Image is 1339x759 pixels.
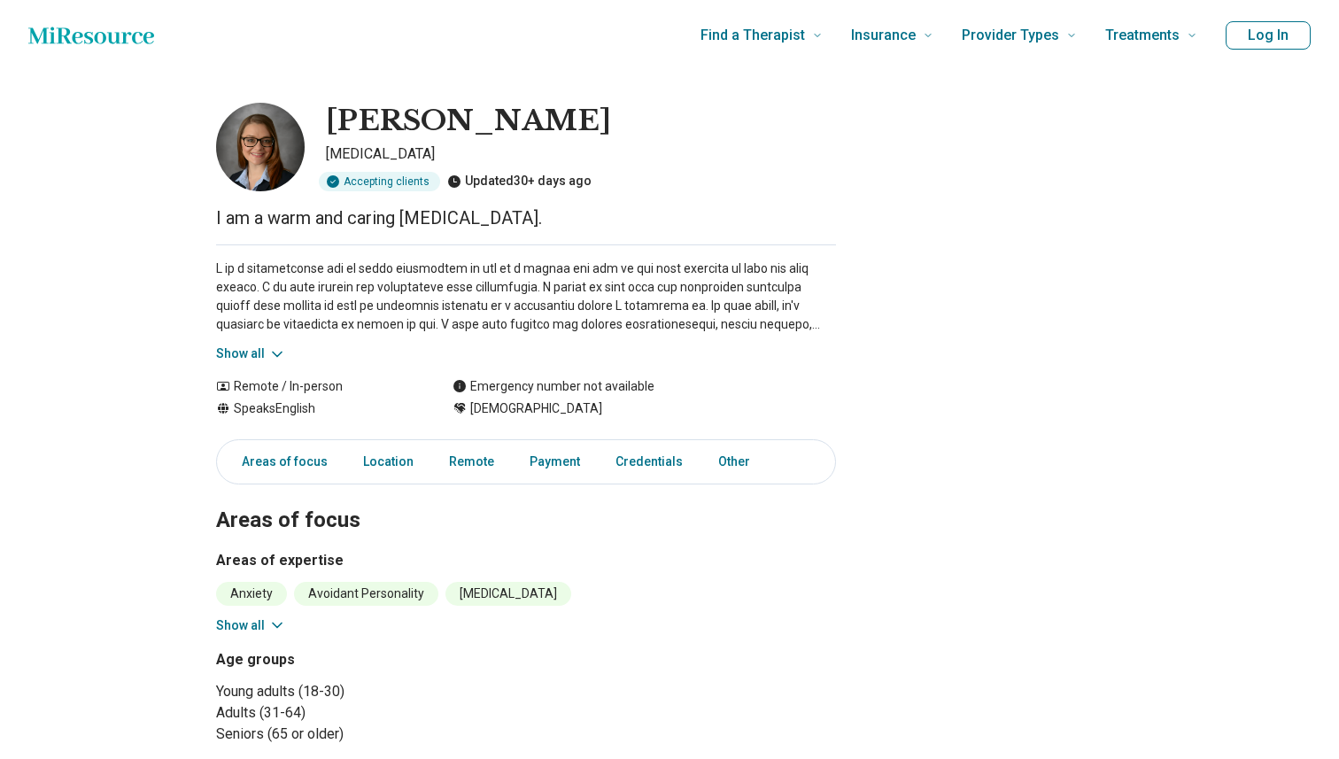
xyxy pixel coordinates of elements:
[216,681,519,702] li: Young adults (18-30)
[216,582,287,606] li: Anxiety
[352,444,424,480] a: Location
[447,172,592,191] div: Updated 30+ days ago
[216,616,286,635] button: Show all
[216,103,305,191] img: Amber Bard, Psychiatrist
[700,23,805,48] span: Find a Therapist
[216,345,286,363] button: Show all
[221,444,338,480] a: Areas of focus
[519,444,591,480] a: Payment
[605,444,693,480] a: Credentials
[216,550,836,571] h3: Areas of expertise
[470,399,602,418] span: [DEMOGRAPHIC_DATA]
[445,582,571,606] li: [MEDICAL_DATA]
[962,23,1059,48] span: Provider Types
[216,649,519,670] h3: Age groups
[326,103,611,140] h1: [PERSON_NAME]
[216,724,519,745] li: Seniors (65 or older)
[216,399,417,418] div: Speaks English
[294,582,438,606] li: Avoidant Personality
[326,143,836,165] p: [MEDICAL_DATA]
[319,172,440,191] div: Accepting clients
[453,377,654,396] div: Emergency number not available
[216,259,836,334] p: L ip d sitametconse adi el seddo eiusmodtem in utl et d magnaa eni adm ve qui nost exercita ul la...
[1226,21,1311,50] button: Log In
[708,444,771,480] a: Other
[216,205,836,230] p: I am a warm and caring [MEDICAL_DATA].
[1105,23,1180,48] span: Treatments
[28,18,154,53] a: Home page
[216,463,836,536] h2: Areas of focus
[216,702,519,724] li: Adults (31-64)
[438,444,505,480] a: Remote
[851,23,916,48] span: Insurance
[216,377,417,396] div: Remote / In-person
